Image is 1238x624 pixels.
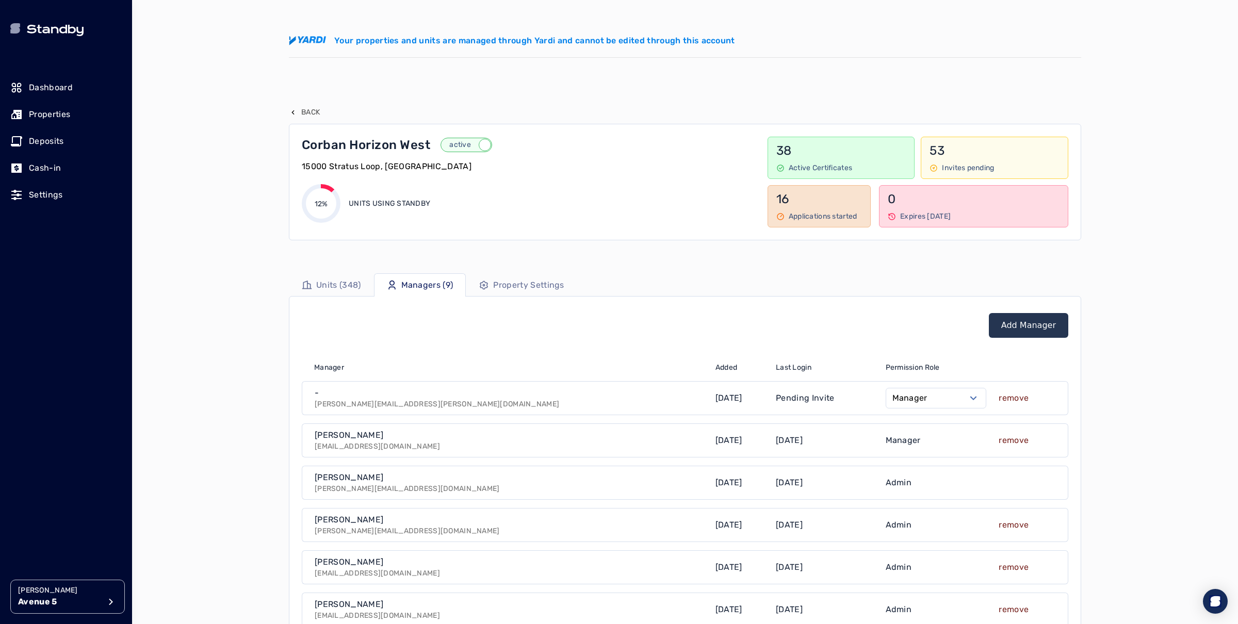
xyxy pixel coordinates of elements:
[776,561,803,573] p: [DATE]
[999,434,1029,447] button: remove
[10,580,125,614] button: [PERSON_NAME]Avenue 5
[466,273,577,297] a: Property Settings
[999,519,1029,531] button: remove
[789,163,852,173] p: Active Certificates
[10,157,122,179] a: Cash-in
[302,137,753,153] a: Corban Horizon Westactive
[315,598,383,611] p: [PERSON_NAME]
[886,519,912,531] p: Admin
[315,484,499,494] p: [PERSON_NAME][EMAIL_ADDRESS][DOMAIN_NAME]
[715,477,742,489] p: [DATE]
[316,279,361,291] p: Units (348)
[930,142,1060,159] p: 53
[715,434,742,447] p: [DATE]
[10,76,122,99] a: Dashboard
[315,399,559,409] p: [PERSON_NAME][EMAIL_ADDRESS][PERSON_NAME][DOMAIN_NAME]
[289,273,374,297] a: Units (348)
[776,519,803,531] p: [DATE]
[314,363,344,373] span: Manager
[999,561,1029,573] button: remove
[10,103,122,126] a: Properties
[493,279,564,291] p: Property Settings
[999,392,1029,404] button: remove
[302,137,430,153] p: Corban Horizon West
[776,363,811,373] span: Last Login
[1001,319,1056,332] a: Add Manager
[886,603,912,616] p: Admin
[715,603,742,616] p: [DATE]
[886,434,921,447] p: Manager
[315,387,319,399] p: -
[715,561,742,573] p: [DATE]
[776,392,834,404] p: Pending Invite
[886,561,912,573] p: Admin
[776,191,862,207] p: 16
[888,191,1060,207] p: 0
[776,434,803,447] p: [DATE]
[374,273,466,297] a: Managers (9)
[886,388,987,408] button: Select open
[999,603,1029,616] button: remove
[776,142,906,159] p: 38
[301,107,320,118] p: Back
[886,477,912,489] p: Admin
[29,108,70,121] p: Properties
[776,603,803,616] p: [DATE]
[315,199,328,209] p: 12%
[441,138,492,152] button: active
[29,81,73,94] p: Dashboard
[334,35,735,47] p: Your properties and units are managed through Yardi and cannot be edited through this account
[289,36,326,45] img: yardi
[715,363,737,373] span: Added
[315,568,440,579] p: [EMAIL_ADDRESS][DOMAIN_NAME]
[315,441,440,452] p: [EMAIL_ADDRESS][DOMAIN_NAME]
[942,163,994,173] p: Invites pending
[315,526,499,536] p: [PERSON_NAME][EMAIL_ADDRESS][DOMAIN_NAME]
[315,471,383,484] p: [PERSON_NAME]
[29,189,63,201] p: Settings
[289,107,320,118] button: Back
[989,313,1068,338] button: Add Manager
[302,160,471,173] p: 15000 Stratus Loop, [GEOGRAPHIC_DATA]
[886,363,940,373] span: Permission Role
[401,279,453,291] p: Managers (9)
[10,184,122,206] a: Settings
[29,135,64,147] p: Deposits
[900,211,951,222] p: Expires [DATE]
[776,477,803,489] p: [DATE]
[315,611,440,621] p: [EMAIL_ADDRESS][DOMAIN_NAME]
[315,429,383,441] p: [PERSON_NAME]
[715,392,742,404] p: [DATE]
[892,392,927,404] label: Manager
[10,130,122,153] a: Deposits
[315,556,383,568] p: [PERSON_NAME]
[18,585,101,596] p: [PERSON_NAME]
[1203,589,1228,614] div: Open Intercom Messenger
[18,596,101,608] p: Avenue 5
[442,140,479,150] p: active
[315,514,383,526] p: [PERSON_NAME]
[789,211,857,222] p: Applications started
[715,519,742,531] p: [DATE]
[349,199,430,209] p: Units using Standby
[29,162,61,174] p: Cash-in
